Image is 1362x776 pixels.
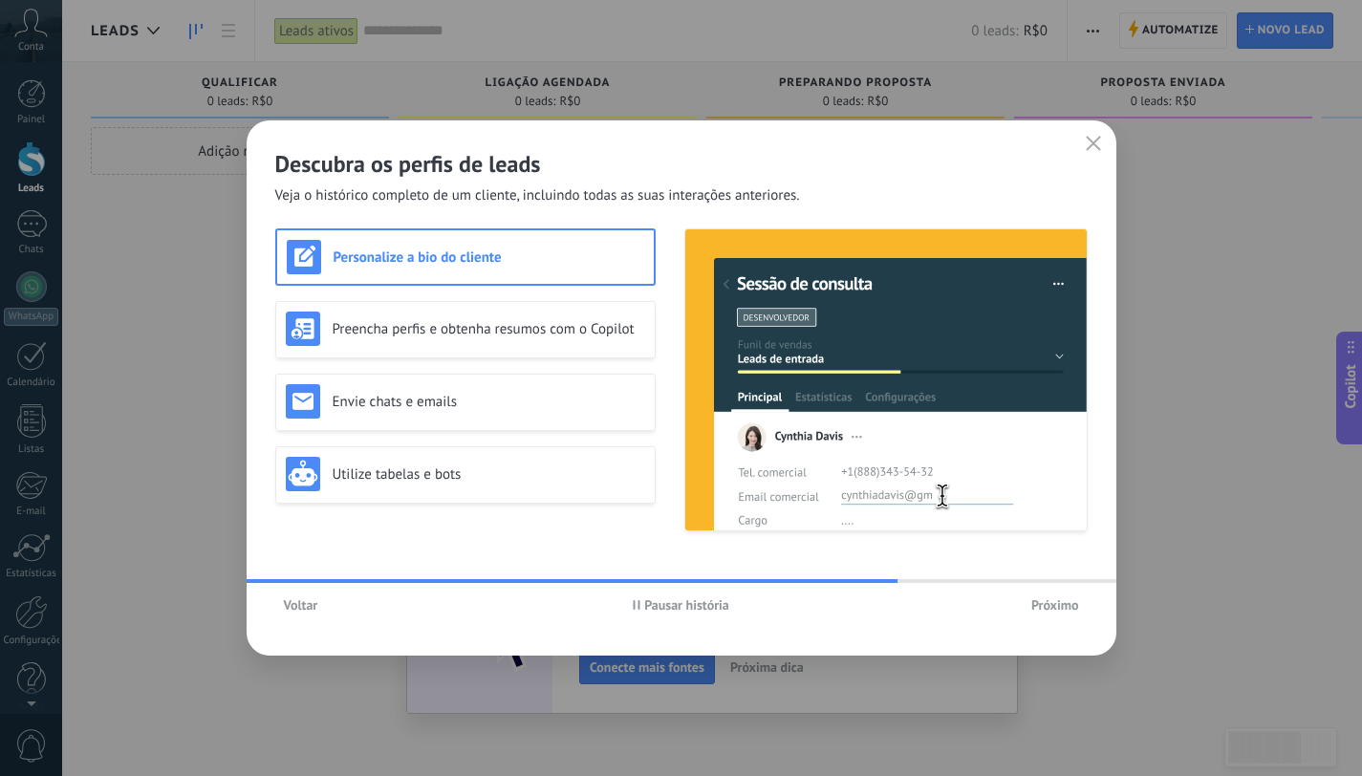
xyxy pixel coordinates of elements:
[333,465,645,484] h3: Utilize tabelas e bots
[333,393,645,411] h3: Envie chats e emails
[624,591,738,619] button: Pausar história
[333,320,645,338] h3: Preencha perfis e obtenha resumos com o Copilot
[644,598,729,612] span: Pausar história
[1031,598,1079,612] span: Próximo
[284,598,318,612] span: Voltar
[1023,591,1088,619] button: Próximo
[275,186,800,205] span: Veja o histórico completo de um cliente, incluindo todas as suas interações anteriores.
[334,248,644,267] h3: Personalize a bio do cliente
[275,149,1088,179] h2: Descubra os perfis de leads
[275,591,327,619] button: Voltar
